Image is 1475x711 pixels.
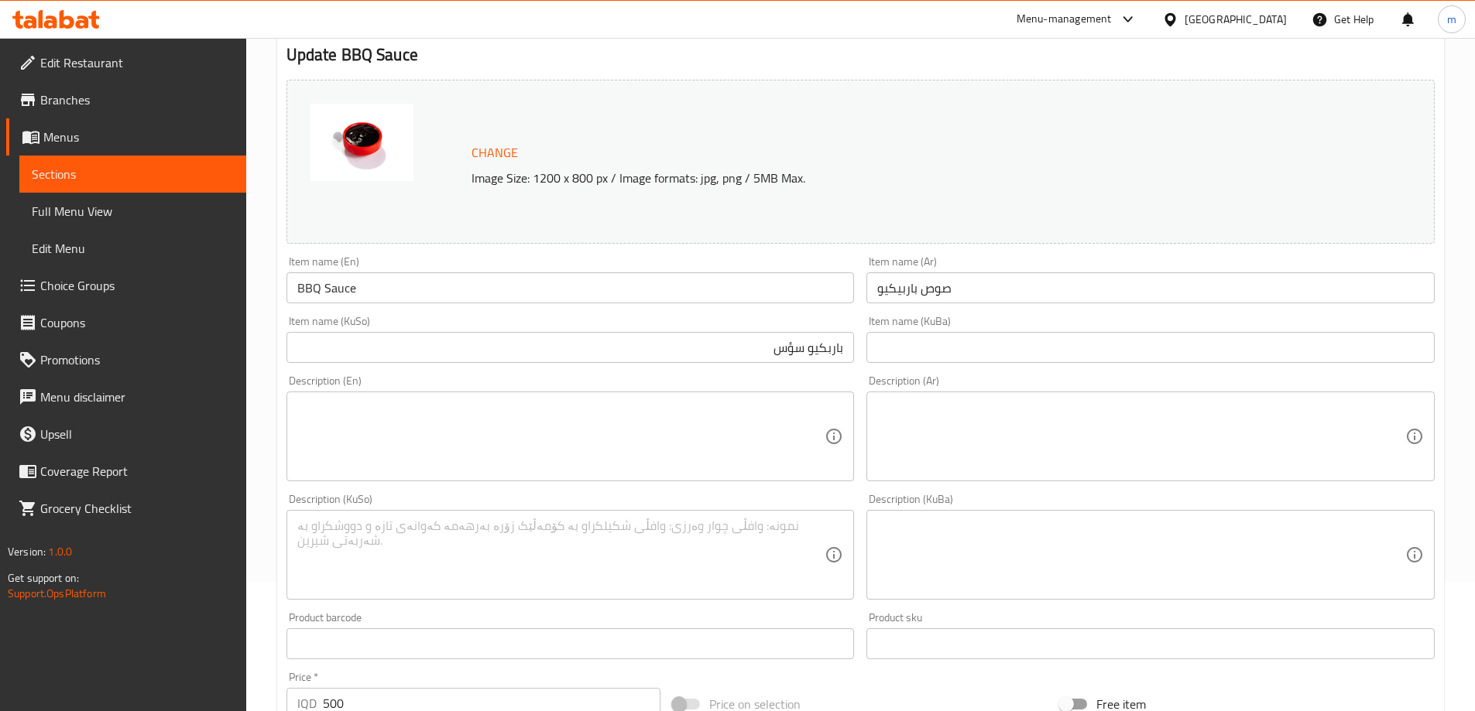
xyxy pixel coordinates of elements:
div: [GEOGRAPHIC_DATA] [1185,11,1287,28]
input: Enter name Ar [866,272,1435,303]
a: Branches [6,81,246,118]
a: Choice Groups [6,267,246,304]
p: Image Size: 1200 x 800 px / Image formats: jpg, png / 5MB Max. [465,169,1291,187]
input: Enter name KuSo [286,332,855,363]
span: Choice Groups [40,276,234,295]
div: Menu-management [1017,10,1112,29]
a: Coupons [6,304,246,341]
a: Coverage Report [6,453,246,490]
span: Branches [40,91,234,109]
span: Upsell [40,425,234,443]
span: Change [472,142,518,164]
a: Support.OpsPlatform [8,583,106,603]
a: Edit Menu [19,230,246,267]
button: Change [465,137,524,169]
span: Menu disclaimer [40,388,234,406]
a: Full Menu View [19,193,246,230]
img: mmw_638956783563119753 [310,104,413,181]
a: Promotions [6,341,246,378]
a: Menu disclaimer [6,378,246,415]
span: Edit Restaurant [40,53,234,72]
span: Version: [8,542,46,562]
span: Coverage Report [40,462,234,480]
span: Sections [32,165,234,183]
a: Edit Restaurant [6,44,246,81]
span: Get support on: [8,568,79,588]
span: Grocery Checklist [40,499,234,518]
a: Grocery Checklist [6,490,246,527]
h2: Update BBQ Sauce [286,43,1435,67]
span: Promotions [40,350,234,369]
input: Please enter product sku [866,628,1435,659]
span: Full Menu View [32,202,234,220]
input: Please enter product barcode [286,628,855,659]
span: 1.0.0 [48,542,72,562]
a: Sections [19,156,246,193]
span: Edit Menu [32,239,234,258]
span: Menus [43,128,234,146]
a: Upsell [6,415,246,453]
input: Enter name KuBa [866,332,1435,363]
span: Coupons [40,313,234,332]
input: Enter name En [286,272,855,303]
span: m [1447,11,1456,28]
a: Menus [6,118,246,156]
